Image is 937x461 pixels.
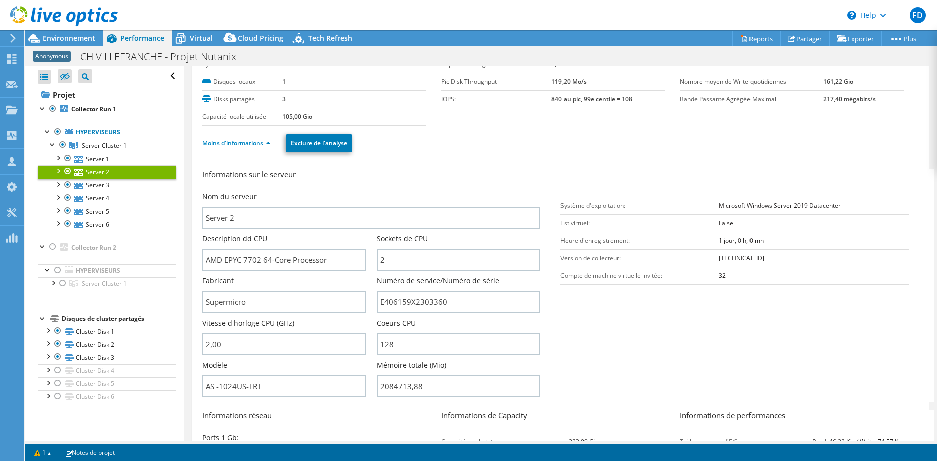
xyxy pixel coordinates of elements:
a: Hyperviseurs [38,126,176,139]
a: Plus [881,31,924,46]
span: Tech Refresh [308,33,352,43]
label: IOPS: [441,94,551,104]
a: Server Cluster 1 [38,277,176,290]
b: [TECHNICAL_ID] [719,254,764,262]
td: Est virtuel: [560,214,719,232]
div: Disques de cluster partagés [62,313,176,325]
b: 1 jour, 0 h, 0 mn [719,236,764,245]
span: Anonymous [33,51,71,62]
a: Cluster Disk 2 [38,338,176,351]
b: Microsoft Windows Server 2019 Datacenter [719,201,841,210]
label: Disks partagés [202,94,282,104]
td: Heure d'enregistrement: [560,232,719,249]
label: Capacité locale utilisée [202,112,282,122]
b: 217,40 mégabits/s [823,95,876,103]
b: Collector Run 1 [71,105,116,113]
b: 105,00 Gio [282,112,312,121]
label: Nombre moyen de Write quotidiennes [680,77,823,87]
b: 3 [282,95,286,103]
span: Virtual [190,33,213,43]
a: Cluster Disk 4 [38,364,176,377]
a: Cluster Disk 3 [38,351,176,364]
b: 4,25 Tio [551,60,574,68]
label: Mémoire totale (Mio) [377,360,446,370]
b: 32 [719,271,726,280]
b: Read: 46,22 Kio / Write: 74,57 Kio [812,437,903,446]
a: Cluster Disk 1 [38,325,176,338]
a: Server 5 [38,205,176,218]
span: FD [910,7,926,23]
b: 161,22 Gio [823,77,853,86]
a: Collector Run 1 [38,103,176,116]
svg: \n [847,11,856,20]
label: Coeurs CPU [377,318,416,328]
label: Fabricant [202,276,234,286]
a: Cluster Disk 6 [38,390,176,403]
a: Reports [732,31,781,46]
a: Exclure de l'analyse [286,134,352,152]
a: Partager [780,31,830,46]
label: Vitesse d'horloge CPU (GHz) [202,318,294,328]
td: Compte de machine virtuelle invitée: [560,267,719,284]
a: Server 1 [38,152,176,165]
a: Collector Run 2 [38,241,176,254]
span: Cloud Pricing [238,33,283,43]
h3: Informations sur le serveur [202,169,919,184]
label: Sockets de CPU [377,234,428,244]
a: Notes de projet [58,446,122,459]
b: 119,20 Mo/s [551,77,587,86]
label: Ports 1 Gb: [202,433,239,443]
td: Capacité locale totale: [441,433,569,450]
h1: CH VILLEFRANCHE - Projet Nutanix [76,51,252,62]
a: Server 3 [38,179,176,192]
a: 1 [27,446,58,459]
td: Taille moyenne d'E/S: [680,433,812,450]
span: Performance [120,33,164,43]
label: Pic Disk Throughput [441,77,551,87]
label: Bande Passante Agrégée Maximal [680,94,823,104]
a: Cluster Disk 5 [38,377,176,390]
b: 38% Read / 62% Write [823,60,886,68]
a: Projet [38,87,176,103]
label: Numéro de service/Numéro de série [377,276,499,286]
b: 223,00 Gio [569,437,599,446]
a: Server 2 [38,165,176,178]
a: Server Cluster 1 [38,139,176,152]
a: Moins d'informations [202,139,271,147]
label: Nom du serveur [202,192,257,202]
h3: Informations réseau [202,410,431,425]
span: Server Cluster 1 [82,141,127,150]
b: Microsoft Windows Server 2019 Datacenter [282,60,407,68]
a: Server 4 [38,192,176,205]
td: Système d'exploitation: [560,197,719,214]
label: Description dd CPU [202,234,267,244]
a: Server 6 [38,218,176,231]
a: Hyperviseurs [38,264,176,277]
label: Modèle [202,360,227,370]
span: Environnement [43,33,95,43]
b: False [719,219,733,227]
td: Version de collecteur: [560,249,719,267]
b: Collector Run 2 [71,243,116,252]
a: Exporter [829,31,882,46]
h3: Informations de performances [680,410,909,425]
h3: Informations de Capacity [441,410,670,425]
span: Server Cluster 1 [82,279,127,288]
b: 1 [282,77,286,86]
label: Disques locaux [202,77,282,87]
b: 840 au pic, 99e centile = 108 [551,95,632,103]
